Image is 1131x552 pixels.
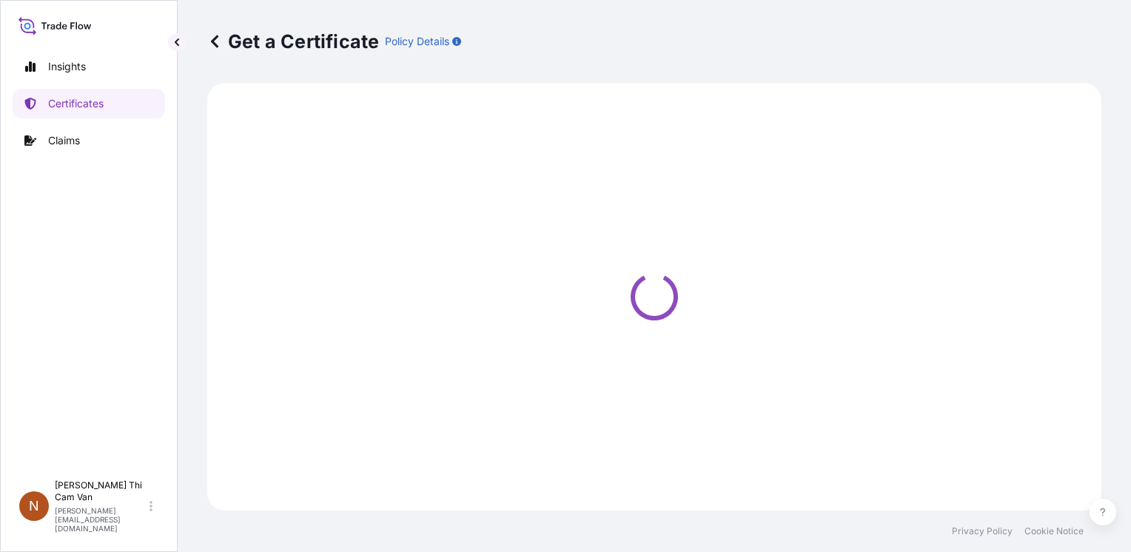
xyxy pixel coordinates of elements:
[952,525,1013,537] a: Privacy Policy
[216,92,1093,502] div: Loading
[55,479,147,503] p: [PERSON_NAME] Thi Cam Van
[48,59,86,74] p: Insights
[13,52,165,81] a: Insights
[13,89,165,118] a: Certificates
[385,34,449,49] p: Policy Details
[48,133,80,148] p: Claims
[13,126,165,155] a: Claims
[1024,525,1084,537] a: Cookie Notice
[29,499,39,514] span: N
[48,96,104,111] p: Certificates
[55,506,147,533] p: [PERSON_NAME][EMAIL_ADDRESS][DOMAIN_NAME]
[207,30,379,53] p: Get a Certificate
